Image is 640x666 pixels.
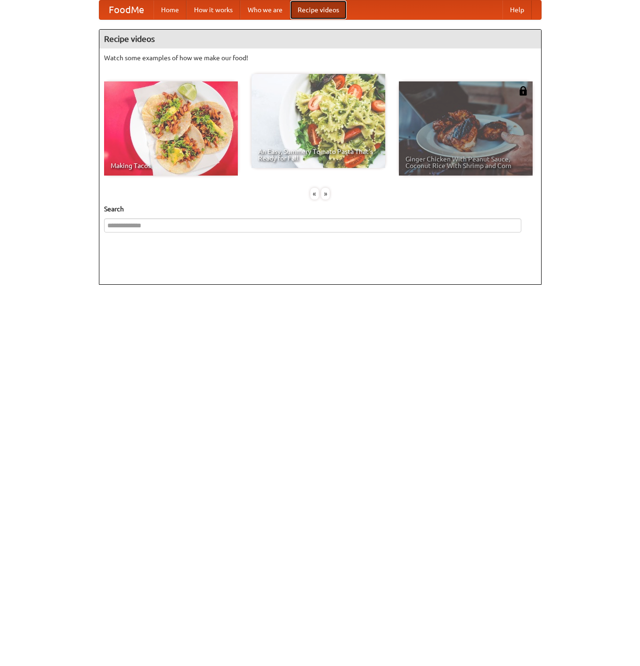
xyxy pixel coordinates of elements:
a: FoodMe [99,0,154,19]
a: An Easy, Summery Tomato Pasta That's Ready for Fall [251,74,385,168]
a: Help [502,0,532,19]
h4: Recipe videos [99,30,541,48]
a: Making Tacos [104,81,238,176]
h5: Search [104,204,536,214]
a: Recipe videos [290,0,347,19]
a: Home [154,0,186,19]
a: How it works [186,0,240,19]
span: Making Tacos [111,162,231,169]
img: 483408.png [518,86,528,96]
div: » [321,188,330,200]
div: « [310,188,319,200]
span: An Easy, Summery Tomato Pasta That's Ready for Fall [258,148,379,161]
p: Watch some examples of how we make our food! [104,53,536,63]
a: Who we are [240,0,290,19]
